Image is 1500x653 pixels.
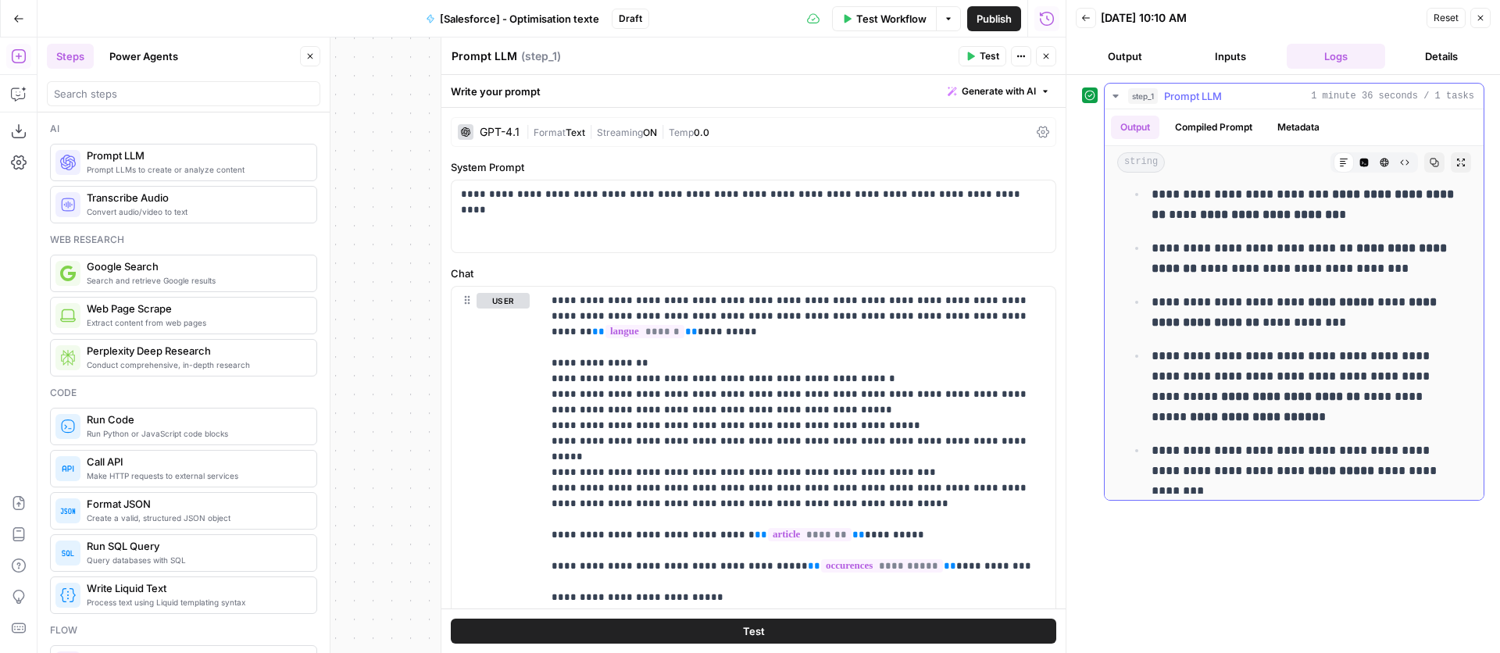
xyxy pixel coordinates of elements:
[87,163,304,176] span: Prompt LLMs to create or analyze content
[967,6,1021,31] button: Publish
[1391,44,1491,69] button: Details
[1311,89,1474,103] span: 1 minute 36 seconds / 1 tasks
[962,84,1036,98] span: Generate with AI
[451,619,1056,644] button: Test
[50,233,317,247] div: Web research
[977,11,1012,27] span: Publish
[477,293,530,309] button: user
[1434,11,1459,25] span: Reset
[521,48,561,64] span: ( step_1 )
[694,127,709,138] span: 0.0
[87,190,304,205] span: Transcribe Audio
[452,48,517,64] textarea: Prompt LLM
[87,359,304,371] span: Conduct comprehensive, in-depth research
[534,127,566,138] span: Format
[54,86,313,102] input: Search steps
[87,412,304,427] span: Run Code
[47,44,94,69] button: Steps
[1164,88,1222,104] span: Prompt LLM
[619,12,642,26] span: Draft
[87,554,304,566] span: Query databases with SQL
[1105,84,1484,109] button: 1 minute 36 seconds / 1 tasks
[585,123,597,139] span: |
[657,123,669,139] span: |
[959,46,1006,66] button: Test
[1268,116,1329,139] button: Metadata
[416,6,609,31] button: [Salesforce] - Optimisation texte
[1287,44,1386,69] button: Logs
[87,496,304,512] span: Format JSON
[1427,8,1466,28] button: Reset
[87,538,304,554] span: Run SQL Query
[87,512,304,524] span: Create a valid, structured JSON object
[87,301,304,316] span: Web Page Scrape
[1128,88,1158,104] span: step_1
[87,427,304,440] span: Run Python or JavaScript code blocks
[480,127,520,137] div: GPT-4.1
[832,6,936,31] button: Test Workflow
[1105,109,1484,500] div: 1 minute 36 seconds / 1 tasks
[440,11,599,27] span: [Salesforce] - Optimisation texte
[441,75,1066,107] div: Write your prompt
[87,259,304,274] span: Google Search
[1076,44,1175,69] button: Output
[566,127,585,138] span: Text
[87,580,304,596] span: Write Liquid Text
[87,596,304,608] span: Process text using Liquid templating syntax
[50,386,317,400] div: Code
[1117,152,1165,173] span: string
[87,316,304,329] span: Extract content from web pages
[451,266,1056,281] label: Chat
[980,49,999,63] span: Test
[597,127,643,138] span: Streaming
[50,122,317,136] div: Ai
[50,623,317,637] div: Flow
[87,469,304,482] span: Make HTTP requests to external services
[1111,116,1159,139] button: Output
[1181,44,1280,69] button: Inputs
[87,205,304,218] span: Convert audio/video to text
[87,148,304,163] span: Prompt LLM
[669,127,694,138] span: Temp
[526,123,534,139] span: |
[87,343,304,359] span: Perplexity Deep Research
[451,159,1056,175] label: System Prompt
[1166,116,1262,139] button: Compiled Prompt
[87,454,304,469] span: Call API
[941,81,1056,102] button: Generate with AI
[643,127,657,138] span: ON
[856,11,927,27] span: Test Workflow
[87,274,304,287] span: Search and retrieve Google results
[743,623,765,639] span: Test
[100,44,187,69] button: Power Agents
